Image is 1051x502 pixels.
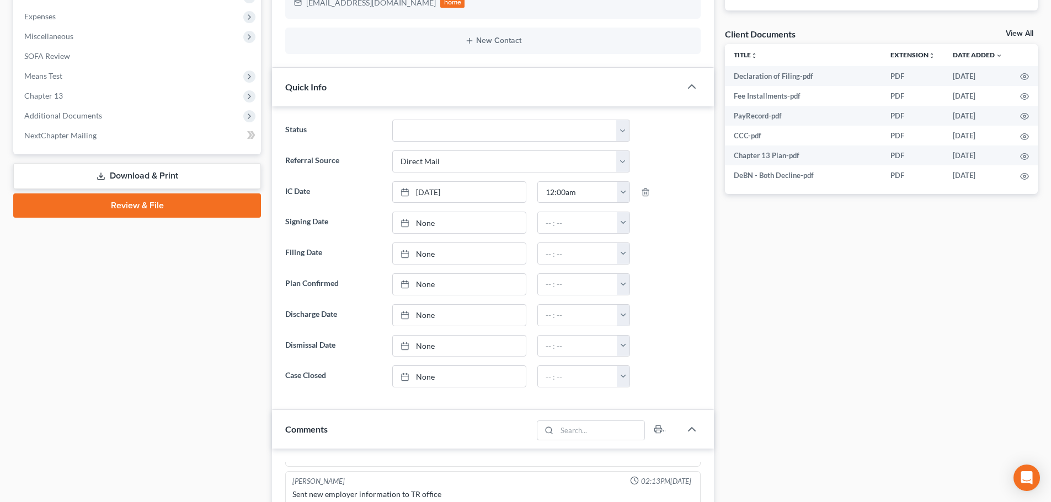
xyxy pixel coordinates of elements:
[557,421,645,440] input: Search...
[393,182,526,203] a: [DATE]
[24,31,73,41] span: Miscellaneous
[280,120,386,142] label: Status
[929,52,935,59] i: unfold_more
[725,165,882,185] td: DeBN - Both Decline-pdf
[280,365,386,387] label: Case Closed
[641,476,691,487] span: 02:13PM[DATE]
[725,126,882,145] td: CCC-pdf
[944,106,1011,126] td: [DATE]
[538,274,617,295] input: -- : --
[953,51,1002,59] a: Date Added expand_more
[15,126,261,145] a: NextChapter Mailing
[292,476,345,487] div: [PERSON_NAME]
[280,212,386,234] label: Signing Date
[944,165,1011,185] td: [DATE]
[280,273,386,295] label: Plan Confirmed
[751,52,757,59] i: unfold_more
[280,335,386,357] label: Dismissal Date
[1013,465,1040,491] div: Open Intercom Messenger
[882,106,944,126] td: PDF
[890,51,935,59] a: Extensionunfold_more
[15,46,261,66] a: SOFA Review
[725,145,882,165] td: Chapter 13 Plan-pdf
[538,336,617,357] input: -- : --
[280,242,386,265] label: Filing Date
[882,126,944,145] td: PDF
[1006,30,1033,37] a: View All
[725,28,796,40] div: Client Documents
[944,126,1011,145] td: [DATE]
[285,82,327,92] span: Quick Info
[13,193,261,218] a: Review & File
[538,305,617,326] input: -- : --
[882,165,944,185] td: PDF
[24,71,62,80] span: Means Test
[725,106,882,126] td: PayRecord-pdf
[280,304,386,326] label: Discharge Date
[882,86,944,106] td: PDF
[538,366,617,387] input: -- : --
[24,111,102,120] span: Additional Documents
[24,91,63,100] span: Chapter 13
[538,212,617,233] input: -- : --
[393,336,526,357] a: None
[944,145,1011,165] td: [DATE]
[393,212,526,233] a: None
[292,489,693,500] div: Sent new employer information to TR office
[280,150,386,172] label: Referral Source
[294,36,692,45] button: New Contact
[24,131,97,140] span: NextChapter Mailing
[538,182,617,203] input: -- : --
[24,12,56,21] span: Expenses
[944,66,1011,86] td: [DATE]
[944,86,1011,106] td: [DATE]
[996,52,1002,59] i: expand_more
[280,181,386,203] label: IC Date
[734,51,757,59] a: Titleunfold_more
[538,243,617,264] input: -- : --
[725,86,882,106] td: Fee Installments-pdf
[882,145,944,165] td: PDF
[285,424,328,434] span: Comments
[882,66,944,86] td: PDF
[393,366,526,387] a: None
[725,66,882,86] td: Declaration of Filing-pdf
[13,163,261,189] a: Download & Print
[393,243,526,264] a: None
[393,305,526,326] a: None
[393,274,526,295] a: None
[24,51,70,61] span: SOFA Review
